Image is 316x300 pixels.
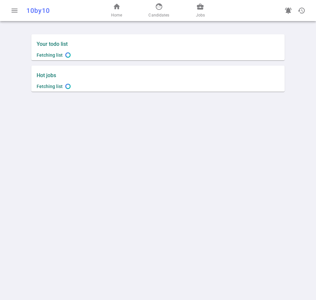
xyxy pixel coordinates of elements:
a: Home [111,3,122,18]
a: Jobs [196,3,205,18]
button: Open history [295,4,308,17]
a: Candidates [148,3,169,18]
span: business_center [196,3,204,11]
span: Jobs [196,12,205,18]
button: Open menu [8,4,21,17]
span: Candidates [148,12,169,18]
a: Go to see announcements [282,4,295,17]
div: 10by10 [26,7,93,15]
span: face [155,3,163,11]
span: home [113,3,121,11]
span: menu [11,7,18,15]
span: Fetching list [37,52,63,58]
span: history [298,7,305,15]
label: Your todo list [37,41,279,47]
span: Fetching list [37,84,63,89]
label: Hot jobs [37,72,155,78]
span: notifications_active [284,7,292,15]
span: Home [111,12,122,18]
